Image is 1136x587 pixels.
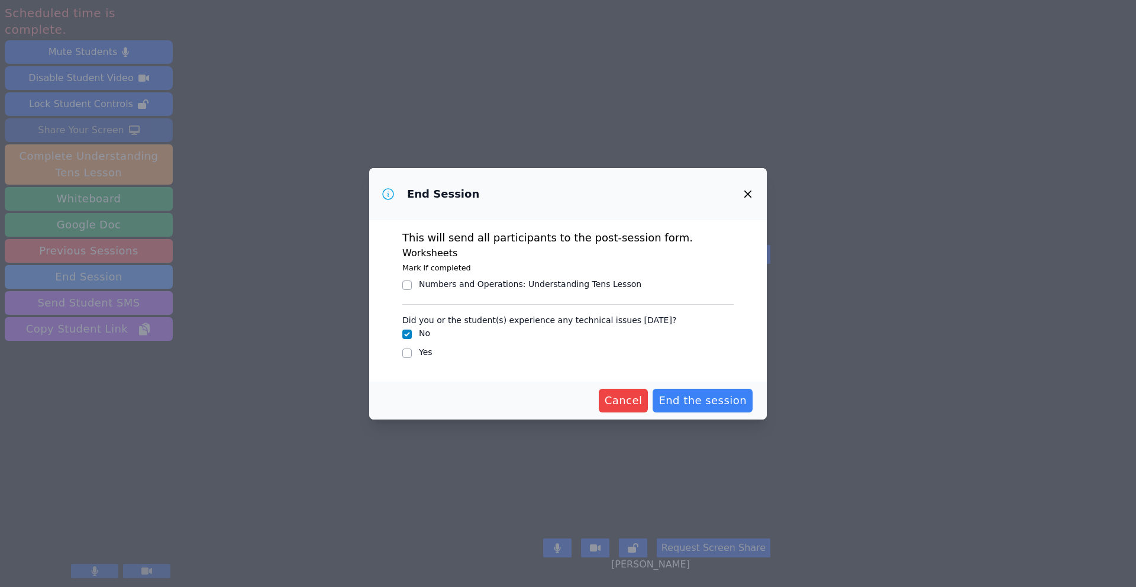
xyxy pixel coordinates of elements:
[605,392,643,409] span: Cancel
[419,347,433,357] label: Yes
[659,392,747,409] span: End the session
[653,389,753,412] button: End the session
[402,246,734,260] h3: Worksheets
[402,263,471,272] small: Mark if completed
[407,187,479,201] h3: End Session
[402,230,734,246] p: This will send all participants to the post-session form.
[402,309,676,327] legend: Did you or the student(s) experience any technical issues [DATE]?
[419,278,641,290] div: Numbers and Operations : Understanding Tens Lesson
[419,328,430,338] label: No
[599,389,648,412] button: Cancel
